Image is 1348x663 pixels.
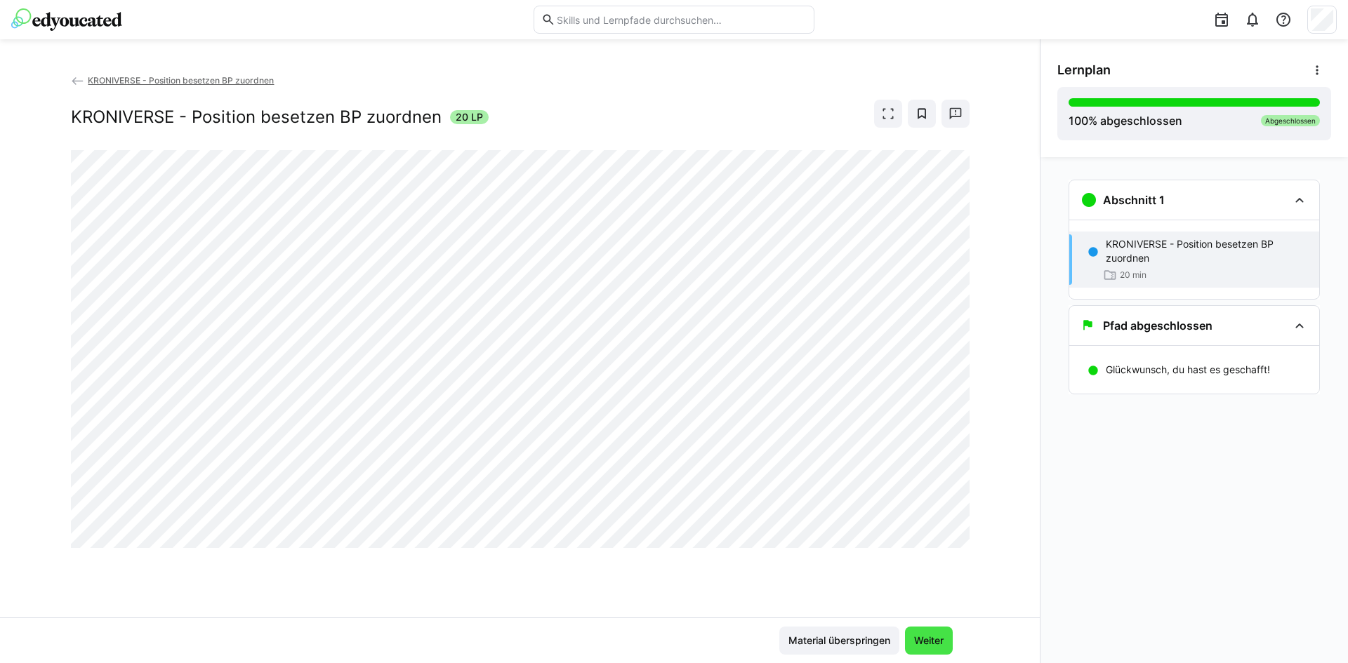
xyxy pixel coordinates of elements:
[905,627,953,655] button: Weiter
[1103,319,1212,333] h3: Pfad abgeschlossen
[1103,193,1165,207] h3: Abschnitt 1
[1261,115,1320,126] div: Abgeschlossen
[456,110,483,124] span: 20 LP
[779,627,899,655] button: Material überspringen
[1106,363,1270,377] p: Glückwunsch, du hast es geschafft!
[912,634,946,648] span: Weiter
[1057,62,1111,78] span: Lernplan
[88,75,274,86] span: KRONIVERSE - Position besetzen BP zuordnen
[1106,237,1308,265] p: KRONIVERSE - Position besetzen BP zuordnen
[71,75,275,86] a: KRONIVERSE - Position besetzen BP zuordnen
[555,13,807,26] input: Skills und Lernpfade durchsuchen…
[1069,112,1182,129] div: % abgeschlossen
[71,107,442,128] h2: KRONIVERSE - Position besetzen BP zuordnen
[1120,269,1147,281] span: 20 min
[1069,114,1088,128] span: 100
[786,634,892,648] span: Material überspringen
